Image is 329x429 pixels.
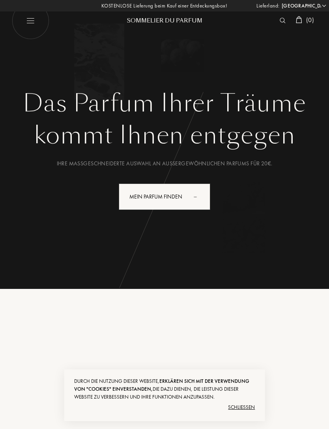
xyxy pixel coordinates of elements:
[296,16,302,23] img: cart_white.svg
[74,378,249,392] span: erklären sich mit der Verwendung von "Cookies" einverstanden,
[191,189,207,204] div: animation
[280,18,286,23] img: search_icn_white.svg
[113,184,216,210] a: Mein Parfum findenanimation
[119,184,210,210] div: Mein Parfum finden
[256,2,280,10] span: Lieferland:
[12,2,49,39] img: burger_white.png
[74,401,255,414] div: Schließen
[117,17,212,25] div: Sommelier du Parfum
[12,118,317,153] div: kommt Ihnen entgegen
[74,377,255,401] div: Durch die Nutzung dieser Website, die dazu dienen, die Leistung dieser Website zu verbessern und ...
[12,89,317,118] h1: Das Parfum Ihrer Träume
[12,159,317,168] div: Ihre maßgeschneiderte Auswahl an außergewöhnlichen Parfums für 20€.
[306,16,314,24] span: ( 0 )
